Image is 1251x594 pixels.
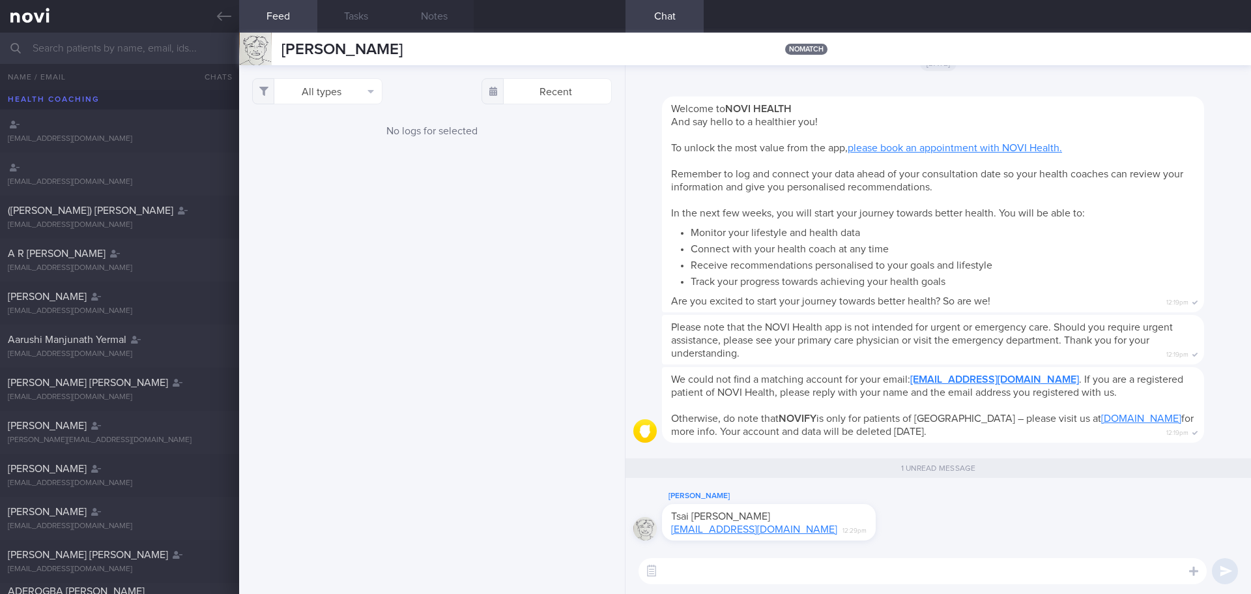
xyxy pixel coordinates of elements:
[8,378,168,388] span: [PERSON_NAME] [PERSON_NAME]
[671,511,770,522] span: Tsai [PERSON_NAME]
[8,334,126,345] span: Aarushi Manjunath Yermal
[671,104,792,114] span: Welcome to
[691,223,1195,239] li: Monitor your lifestyle and health data
[8,177,231,187] div: [EMAIL_ADDRESS][DOMAIN_NAME]
[785,44,827,55] span: nomatch
[8,565,231,574] div: [EMAIL_ADDRESS][DOMAIN_NAME]
[691,239,1195,256] li: Connect with your health coach at any time
[671,117,818,127] span: And say hello to a healthier you!
[8,393,231,402] div: [EMAIL_ADDRESS][DOMAIN_NAME]
[910,374,1079,385] a: [EMAIL_ADDRESS][DOMAIN_NAME]
[8,306,231,316] div: [EMAIL_ADDRESS][DOMAIN_NAME]
[8,464,87,474] span: [PERSON_NAME]
[671,524,837,535] a: [EMAIL_ADDRESS][DOMAIN_NAME]
[8,349,231,359] div: [EMAIL_ADDRESS][DOMAIN_NAME]
[8,220,231,230] div: [EMAIL_ADDRESS][DOMAIN_NAME]
[691,272,1195,288] li: Track your progress towards achieving your health goals
[1101,413,1181,424] a: [DOMAIN_NAME]
[8,134,231,144] div: [EMAIL_ADDRESS][DOMAIN_NAME]
[281,42,403,57] span: [PERSON_NAME]
[8,436,231,445] div: [PERSON_NAME][EMAIL_ADDRESS][DOMAIN_NAME]
[8,522,231,531] div: [EMAIL_ADDRESS][DOMAIN_NAME]
[1166,347,1188,359] span: 12:19pm
[8,421,87,431] span: [PERSON_NAME]
[8,479,231,488] div: [EMAIL_ADDRESS][DOMAIN_NAME]
[1166,425,1188,438] span: 12:19pm
[671,208,1085,218] span: In the next few weeks, you will start your journey towards better health. You will be able to:
[779,413,816,424] strong: NOVIFY
[8,291,87,302] span: [PERSON_NAME]
[671,143,1062,153] span: To unlock the most value from the app,
[671,374,1183,398] span: We could not find a matching account for your email: . If you are a registered patient of NOVI He...
[662,488,915,504] div: [PERSON_NAME]
[691,256,1195,272] li: Receive recommendations personalised to your goals and lifestyle
[842,523,867,535] span: 12:29pm
[725,104,792,114] strong: NOVI HEALTH
[671,413,1194,437] span: Otherwise, do note that is only for patients of [GEOGRAPHIC_DATA] – please visit us at for more i...
[8,263,231,273] div: [EMAIL_ADDRESS][DOMAIN_NAME]
[8,248,106,259] span: A R [PERSON_NAME]
[671,169,1183,192] span: Remember to log and connect your data ahead of your consultation date so your health coaches can ...
[8,507,87,517] span: [PERSON_NAME]
[671,322,1173,359] span: Please note that the NOVI Health app is not intended for urgent or emergency care. Should you req...
[671,296,990,306] span: Are you excited to start your journey towards better health? So are we!
[8,205,173,216] span: ([PERSON_NAME]) [PERSON_NAME]
[1166,295,1188,307] span: 12:19pm
[8,550,168,560] span: [PERSON_NAME] [PERSON_NAME]
[252,124,612,138] div: No logs for selected
[848,143,1062,153] a: please book an appointment with NOVI Health.
[187,64,239,90] button: Chats
[252,78,382,104] button: All types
